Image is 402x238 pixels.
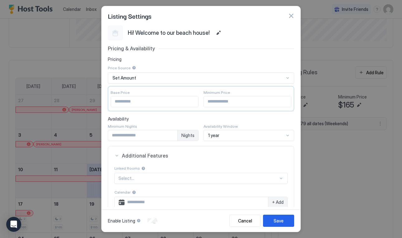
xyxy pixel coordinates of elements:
[203,124,238,129] span: Availability Window
[128,28,210,38] span: Hi! Welcome to our beach house!
[111,90,130,95] span: Base Price
[108,11,151,21] span: Listing Settings
[108,130,177,141] input: Input Field
[114,166,140,171] span: Linked Rooms
[272,199,284,205] span: + Add
[215,29,222,37] button: Edit
[204,96,291,107] input: Input Field
[112,75,136,81] span: Set Amount
[108,124,137,129] span: Minimum Nights
[181,133,194,138] span: Nights
[229,215,261,227] button: Cancel
[6,217,21,232] div: Open Intercom Messenger
[108,57,294,62] span: Pricing
[108,218,135,224] span: Enable Listing
[122,153,288,159] span: Additional Features
[208,133,219,138] span: 1 year
[108,45,155,52] span: Pricing & Availability
[203,90,230,95] span: Minimum Price
[108,146,294,165] button: Additional Features
[274,217,284,224] div: Save
[108,116,294,122] span: Availability
[114,190,131,195] span: Calendar
[108,165,294,238] section: Additional Features
[125,197,268,208] input: Input Field
[111,96,198,107] input: Input Field
[108,66,131,70] span: Price Source
[263,215,294,227] button: Save
[238,217,252,224] div: Cancel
